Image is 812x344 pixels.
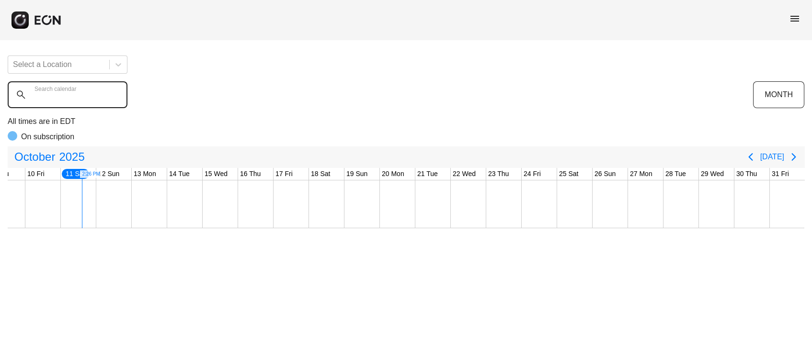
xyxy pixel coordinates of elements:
div: 19 Sun [344,168,369,180]
div: 20 Mon [380,168,406,180]
div: 10 Fri [25,168,46,180]
button: [DATE] [760,148,784,166]
p: All times are in EDT [8,116,804,127]
div: 22 Wed [451,168,478,180]
div: 26 Sun [593,168,618,180]
p: On subscription [21,131,74,143]
div: 14 Tue [167,168,192,180]
span: October [12,147,57,166]
div: 30 Thu [734,168,759,180]
div: 11 Sat [61,168,90,180]
div: 21 Tue [415,168,440,180]
div: 28 Tue [663,168,688,180]
div: 13 Mon [132,168,158,180]
button: Previous page [741,147,760,166]
div: 16 Thu [238,168,263,180]
div: 23 Thu [486,168,511,180]
span: menu [789,13,801,24]
div: 29 Wed [699,168,726,180]
button: October2025 [9,147,91,166]
div: 24 Fri [522,168,543,180]
button: MONTH [753,81,804,108]
label: Search calendar [34,85,76,93]
div: 12 Sun [96,168,121,180]
div: 18 Sat [309,168,332,180]
div: 17 Fri [274,168,295,180]
div: 27 Mon [628,168,654,180]
button: Next page [784,147,803,166]
div: 31 Fri [770,168,791,180]
div: 15 Wed [203,168,229,180]
span: 2025 [57,147,86,166]
div: 25 Sat [557,168,580,180]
